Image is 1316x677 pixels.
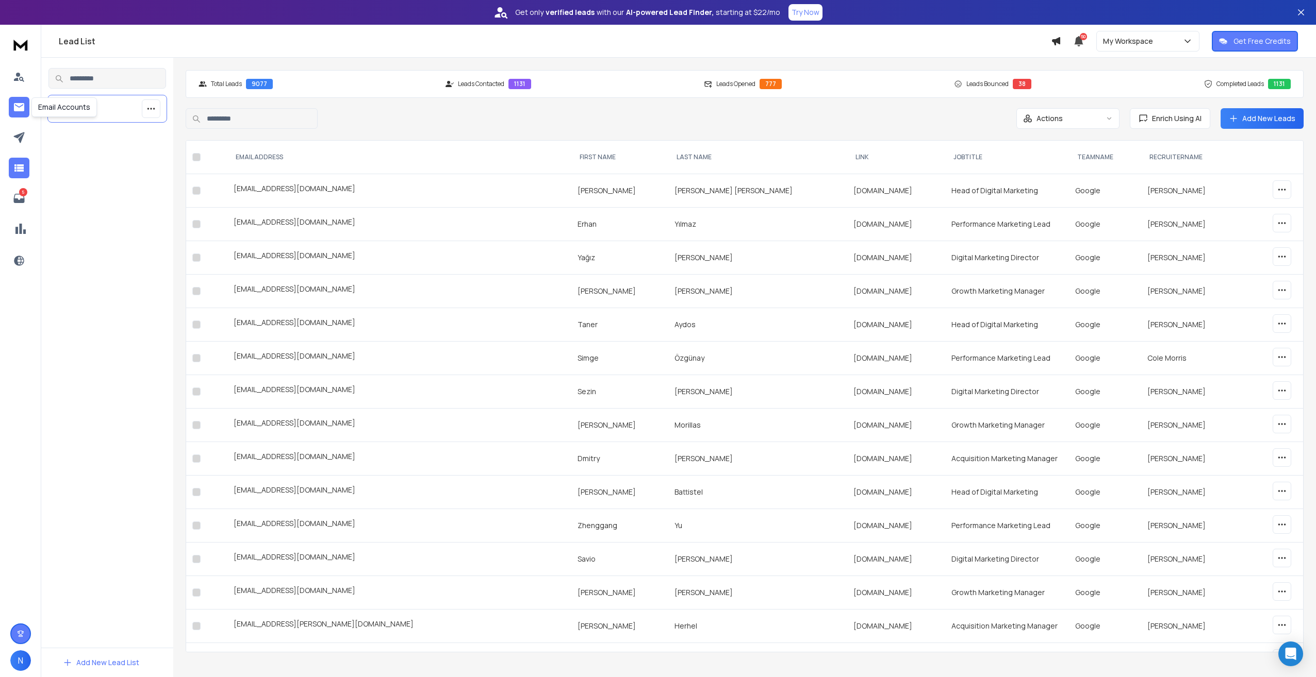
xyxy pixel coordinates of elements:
[1141,241,1238,275] td: [PERSON_NAME]
[1069,174,1141,208] td: Google
[847,208,945,241] td: [DOMAIN_NAME]
[945,241,1069,275] td: Digital Marketing Director
[1141,610,1238,643] td: [PERSON_NAME]
[945,409,1069,442] td: Growth Marketing Manager
[10,650,31,671] button: N
[234,217,565,231] div: [EMAIL_ADDRESS][DOMAIN_NAME]
[1069,342,1141,375] td: Google
[668,610,847,643] td: Herhel
[59,35,1051,47] h1: Lead List
[847,643,945,676] td: [DOMAIN_NAME]
[1069,409,1141,442] td: Google
[847,476,945,509] td: [DOMAIN_NAME]
[945,141,1069,174] th: jobTitle
[211,80,242,88] p: Total Leads
[668,509,847,543] td: Yu
[847,241,945,275] td: [DOMAIN_NAME]
[571,543,668,576] td: Savio
[1141,543,1238,576] td: [PERSON_NAME]
[234,619,565,633] div: [EMAIL_ADDRESS][PERSON_NAME][DOMAIN_NAME]
[945,509,1069,543] td: Performance Marketing Lead
[571,442,668,476] td: Dmitry
[1069,308,1141,342] td: Google
[571,241,668,275] td: Yağız
[571,610,668,643] td: [PERSON_NAME]
[626,7,714,18] strong: AI-powered Lead Finder,
[1013,79,1031,89] div: 38
[1141,141,1238,174] th: recruiterName
[945,375,1069,409] td: Digital Marketing Director
[945,543,1069,576] td: Digital Marketing Director
[546,7,595,18] strong: verified leads
[1216,80,1264,88] p: Completed Leads
[234,351,565,365] div: [EMAIL_ADDRESS][DOMAIN_NAME]
[945,610,1069,643] td: Acquisition Marketing Manager
[1130,108,1210,129] button: Enrich Using AI
[847,275,945,308] td: [DOMAIN_NAME]
[792,7,819,18] p: Try Now
[847,442,945,476] td: [DOMAIN_NAME]
[227,141,571,174] th: EMAIL ADDRESS
[571,208,668,241] td: Erhan
[716,80,755,88] p: Leads Opened
[458,80,504,88] p: Leads Contacted
[1141,375,1238,409] td: [PERSON_NAME]
[1069,208,1141,241] td: Google
[234,250,565,265] div: [EMAIL_ADDRESS][DOMAIN_NAME]
[1069,141,1141,174] th: teamName
[234,317,565,332] div: [EMAIL_ADDRESS][DOMAIN_NAME]
[847,375,945,409] td: [DOMAIN_NAME]
[668,342,847,375] td: Özgünay
[1141,308,1238,342] td: [PERSON_NAME]
[1148,113,1202,124] span: Enrich Using AI
[1069,241,1141,275] td: Google
[760,79,782,89] div: 777
[945,308,1069,342] td: Head of Digital Marketing
[571,308,668,342] td: Taner
[668,174,847,208] td: [PERSON_NAME] [PERSON_NAME]
[1221,108,1304,129] button: Add New Leads
[668,643,847,676] td: Lanzolla
[1080,33,1087,40] span: 50
[234,418,565,432] div: [EMAIL_ADDRESS][DOMAIN_NAME]
[1268,79,1291,89] div: 1131
[571,375,668,409] td: Sezin
[1141,342,1238,375] td: Cole Morris
[571,141,668,174] th: FIRST NAME
[571,174,668,208] td: [PERSON_NAME]
[1141,409,1238,442] td: [PERSON_NAME]
[234,485,565,499] div: [EMAIL_ADDRESS][DOMAIN_NAME]
[1141,509,1238,543] td: [PERSON_NAME]
[847,576,945,610] td: [DOMAIN_NAME]
[1141,442,1238,476] td: [PERSON_NAME]
[945,208,1069,241] td: Performance Marketing Lead
[1278,641,1303,666] div: Open Intercom Messenger
[234,585,565,600] div: [EMAIL_ADDRESS][DOMAIN_NAME]
[234,518,565,533] div: [EMAIL_ADDRESS][DOMAIN_NAME]
[945,643,1069,676] td: Performance Marketing Lead
[847,409,945,442] td: [DOMAIN_NAME]
[668,442,847,476] td: [PERSON_NAME]
[1233,36,1291,46] p: Get Free Credits
[571,275,668,308] td: [PERSON_NAME]
[945,576,1069,610] td: Growth Marketing Manager
[246,79,273,89] div: 9077
[668,409,847,442] td: Morillas
[571,409,668,442] td: [PERSON_NAME]
[668,476,847,509] td: Battistel
[1069,275,1141,308] td: Google
[945,342,1069,375] td: Performance Marketing Lead
[847,342,945,375] td: [DOMAIN_NAME]
[847,543,945,576] td: [DOMAIN_NAME]
[234,552,565,566] div: [EMAIL_ADDRESS][DOMAIN_NAME]
[9,188,29,209] a: 5
[1229,113,1295,124] a: Add New Leads
[847,308,945,342] td: [DOMAIN_NAME]
[847,610,945,643] td: [DOMAIN_NAME]
[234,384,565,399] div: [EMAIL_ADDRESS][DOMAIN_NAME]
[847,141,945,174] th: link
[668,275,847,308] td: [PERSON_NAME]
[1141,643,1238,676] td: [PERSON_NAME]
